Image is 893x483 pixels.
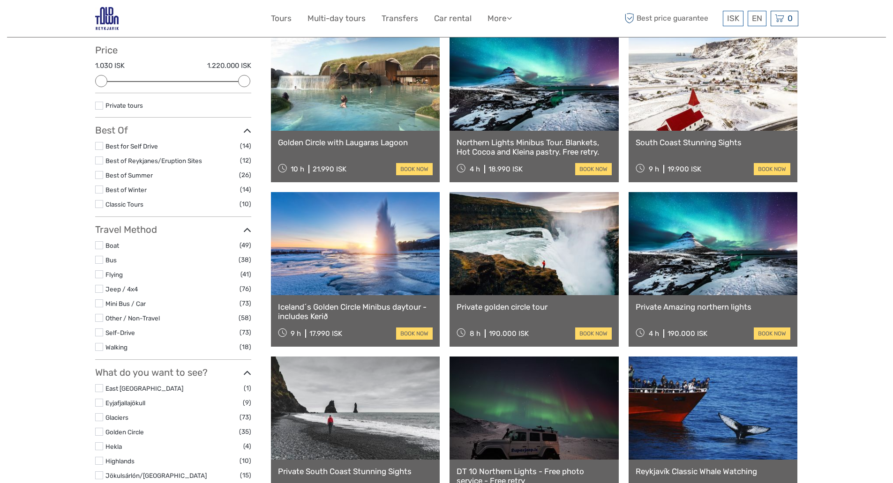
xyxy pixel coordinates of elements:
[105,271,123,278] a: Flying
[240,342,251,352] span: (18)
[470,329,480,338] span: 8 h
[623,11,720,26] span: Best price guarantee
[649,329,659,338] span: 4 h
[95,61,125,71] label: 1.030 ISK
[396,327,433,340] a: book now
[105,285,138,293] a: Jeep / 4x4
[243,397,251,408] span: (9)
[105,256,117,264] a: Bus
[105,171,153,179] a: Best of Summer
[240,470,251,481] span: (15)
[105,385,183,392] a: East [GEOGRAPHIC_DATA]
[470,165,480,173] span: 4 h
[105,102,143,109] a: Private tours
[95,45,251,56] h3: Price
[240,298,251,309] span: (73)
[278,467,433,476] a: Private South Coast Stunning Sights
[291,329,301,338] span: 9 h
[13,16,106,24] p: We're away right now. Please check back later!
[575,163,612,175] a: book now
[636,467,791,476] a: Reykjavík Classic Whale Watching
[488,165,523,173] div: 18.990 ISK
[105,343,128,351] a: Walking
[754,163,790,175] a: book now
[95,224,251,235] h3: Travel Method
[243,441,251,452] span: (4)
[727,14,739,23] span: ISK
[105,314,160,322] a: Other / Non-Travel
[108,15,119,26] button: Open LiveChat chat widget
[668,329,707,338] div: 190.000 ISK
[488,12,512,25] a: More
[207,61,251,71] label: 1.220.000 ISK
[105,157,202,164] a: Best of Reykjanes/Eruption Sites
[239,170,251,180] span: (26)
[278,138,433,147] a: Golden Circle with Laugaras Lagoon
[291,165,304,173] span: 10 h
[786,14,794,23] span: 0
[240,283,251,294] span: (76)
[382,12,418,25] a: Transfers
[240,240,251,251] span: (49)
[105,242,119,249] a: Boat
[105,457,135,465] a: Highlands
[244,383,251,394] span: (1)
[105,399,145,407] a: Eyjafjallajökull
[105,414,128,421] a: Glaciers
[308,12,366,25] a: Multi-day tours
[489,329,529,338] div: 190.000 ISK
[105,443,122,450] a: Hekla
[313,165,346,173] div: 21.990 ISK
[575,327,612,340] a: book now
[457,138,612,157] a: Northern Lights Minibus Tour. Blankets, Hot Cocoa and Kleina pastry. Free retry.
[396,163,433,175] a: book now
[668,165,701,173] div: 19.900 ISK
[754,327,790,340] a: book now
[240,327,251,338] span: (73)
[105,142,158,150] a: Best for Self Drive
[457,302,612,312] a: Private golden circle tour
[240,184,251,195] span: (14)
[95,7,119,30] img: 3594-675a8020-bb5e-44e2-ad73-0542bc91ef0d_logo_small.jpg
[309,329,342,338] div: 17.990 ISK
[239,254,251,265] span: (38)
[105,201,143,208] a: Classic Tours
[239,426,251,437] span: (35)
[636,302,791,312] a: Private Amazing northern lights
[239,312,251,323] span: (58)
[636,138,791,147] a: South Coast Stunning Sights
[240,412,251,423] span: (73)
[271,12,292,25] a: Tours
[105,428,144,436] a: Golden Circle
[748,11,766,26] div: EN
[105,329,135,336] a: Self-Drive
[649,165,659,173] span: 9 h
[95,125,251,136] h3: Best Of
[240,199,251,209] span: (10)
[105,300,146,307] a: Mini Bus / Car
[240,155,251,166] span: (12)
[95,367,251,378] h3: What do you want to see?
[240,141,251,151] span: (14)
[105,472,207,479] a: Jökulsárlón/[GEOGRAPHIC_DATA]
[105,186,147,193] a: Best of Winter
[240,269,251,280] span: (41)
[434,12,472,25] a: Car rental
[278,302,433,321] a: Iceland´s Golden Circle Minibus daytour - includes Kerið
[240,455,251,466] span: (10)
